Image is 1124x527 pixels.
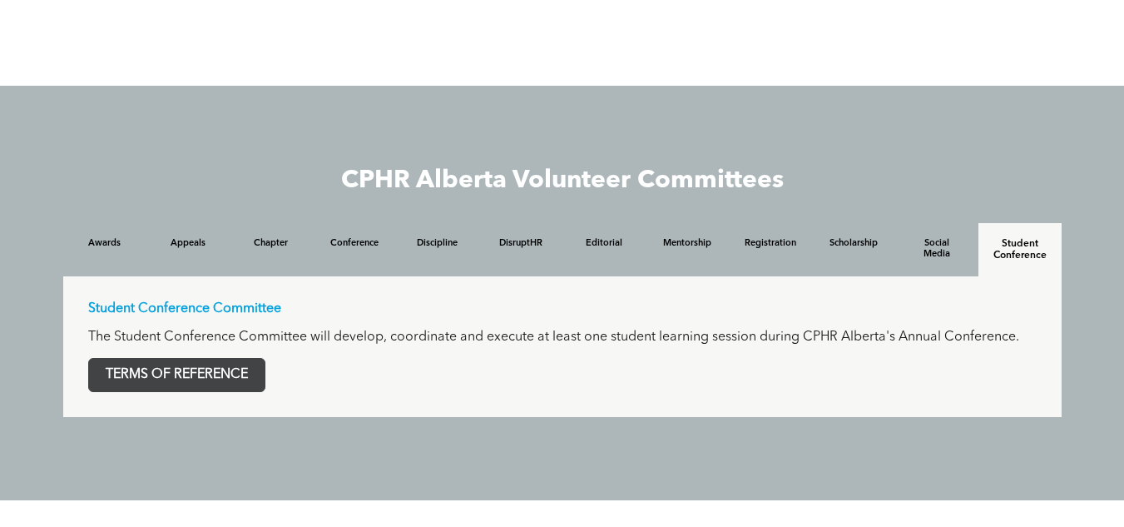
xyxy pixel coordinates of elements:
h4: Appeals [161,238,215,249]
p: Student Conference Committee [88,301,1037,317]
h4: Student Conference [993,238,1047,261]
h4: DisruptHR [494,238,547,249]
h4: Awards [78,238,131,249]
h4: Registration [744,238,797,249]
h4: Editorial [577,238,631,249]
h4: Conference [328,238,381,249]
h4: Scholarship [827,238,880,249]
p: The Student Conference Committee will develop, coordinate and execute at least one student learni... [88,330,1037,346]
h4: Chapter [245,238,298,249]
a: TERMS OF REFERENCE [88,358,265,392]
h4: Social Media [910,238,963,260]
h4: Discipline [411,238,464,249]
h4: Mentorship [661,238,714,249]
span: CPHR Alberta Volunteer Committees [341,168,784,193]
span: TERMS OF REFERENCE [89,359,265,391]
